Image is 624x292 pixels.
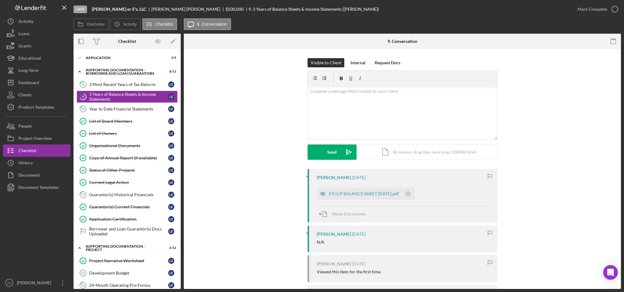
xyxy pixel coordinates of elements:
div: List of Board Members [89,119,168,124]
a: 17Guarantor(s) Historical FinancialsLE [77,189,178,201]
div: L E [168,81,174,88]
div: 24-Month Operating Pro Forma [89,283,168,288]
a: Borrower and Loan Guarantor(s) Docs UploadedLE [77,225,178,238]
div: Development Budget [89,271,168,275]
button: Activity [110,18,141,30]
div: Project Overview [18,132,52,146]
button: Activity [3,15,70,28]
div: L E [168,167,174,173]
time: 2025-06-02 16:43 [352,261,365,266]
div: Copy of Annual Report (if available) [89,155,168,160]
div: [PERSON_NAME] [PERSON_NAME] [151,7,225,12]
div: Product Templates [18,101,54,115]
button: Grants [3,40,70,52]
div: L E [168,130,174,137]
div: Late [74,6,87,13]
button: Loans [3,28,70,40]
div: Grants [18,40,31,54]
a: Educational [3,52,70,64]
a: 21Development BudgetLE [77,267,178,279]
button: Move Documents [317,206,372,222]
time: 2025-06-12 16:33 [352,175,365,180]
div: Year to Date Financial Statements [89,107,168,111]
div: Long-Term [18,64,39,78]
button: Checklist [3,144,70,157]
button: Document Templates [3,181,70,193]
div: L E [168,204,174,210]
div: Request Docs [375,58,400,67]
a: 83 Most Recent Years of Tax ReturnsLE [77,78,178,91]
div: Dashboard [18,77,39,90]
div: Mark Complete [577,3,607,15]
button: Documents [3,169,70,181]
a: Project Overview [3,132,70,144]
div: Checklist [118,39,136,44]
div: Loans [18,28,29,41]
div: N/A [317,240,324,245]
button: Mark Complete [571,3,621,15]
div: 3 / 9 [165,56,176,60]
div: Application Certification [89,217,168,222]
div: L E [168,106,174,112]
div: L E [168,143,174,149]
div: Borrower and Loan Guarantor(s) Docs Uploaded [89,226,168,236]
button: Product Templates [3,101,70,113]
div: L E [168,192,174,198]
div: L E [168,270,174,276]
div: L E [168,258,174,264]
div: L E [168,179,174,185]
div: Visible to Client [311,58,341,67]
a: 2224-Month Operating Pro FormaLE [77,279,178,291]
a: Status of Other ProjectsLE [77,164,178,176]
div: [PERSON_NAME] [317,175,351,180]
div: Project Narrative Worksheet [89,258,168,263]
button: Internal [347,58,369,67]
div: Documents [18,169,40,183]
button: People [3,120,70,132]
text: KD [7,281,11,285]
div: Guarantor(s) Current Financials [89,204,168,209]
div: People [18,120,32,134]
tspan: 17 [81,193,85,197]
div: Activity [18,15,33,29]
button: Clients [3,89,70,101]
button: Overview [74,18,108,30]
a: 10Year to Date Financial StatementsLE [77,103,178,115]
label: Activity [123,22,137,27]
button: KD[PERSON_NAME] [3,277,70,289]
div: L E [168,118,174,124]
div: Checklist [18,144,36,158]
div: [PERSON_NAME] [317,232,351,237]
button: Dashboard [3,77,70,89]
a: 93 Years of Balance Sheets & Income StatementsLE [77,91,178,103]
div: Send [327,144,337,160]
div: Open Intercom Messenger [603,265,618,280]
a: List of OwnersLE [77,127,178,140]
div: L E [168,216,174,222]
div: 8 / 13 [165,70,176,73]
label: Checklist [156,22,173,27]
button: History [3,157,70,169]
button: Checklist [142,18,177,30]
tspan: 9 [82,95,84,99]
tspan: 8 [82,82,84,86]
div: Document Templates [18,181,59,195]
div: Status of Other Projects [89,168,168,173]
button: 9. Conversation [184,18,231,30]
div: L E [168,94,174,100]
a: Guarantor(s) Current FinancialsLE [77,201,178,213]
button: Long-Term [3,64,70,77]
tspan: 21 [81,271,85,275]
a: Current Legal ActionLE [77,176,178,189]
div: List of Owners [89,131,168,136]
div: Application [86,56,161,60]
